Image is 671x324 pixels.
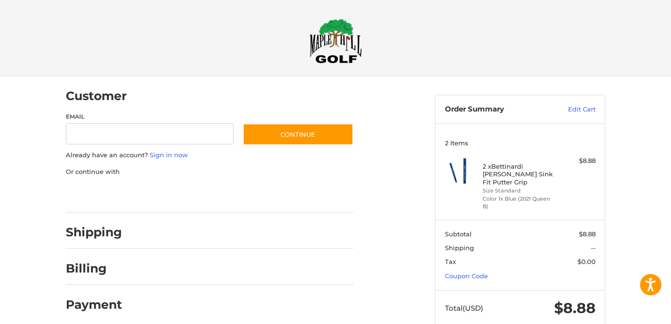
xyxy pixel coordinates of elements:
[310,19,362,63] img: Maple Hill Golf
[547,105,596,114] a: Edit Cart
[554,299,596,317] span: $8.88
[445,230,472,238] span: Subtotal
[445,244,474,252] span: Shipping
[483,162,556,186] h4: 2 x Bettinardi [PERSON_NAME] Sink Fit Putter Grip
[483,195,556,211] li: Color 1x Blue (2021 Queen B)
[578,258,596,265] span: $0.00
[225,186,296,203] iframe: PayPal-venmo
[66,261,122,276] h2: Billing
[63,186,134,203] iframe: PayPal-paypal
[445,272,488,280] a: Coupon Code
[66,297,122,312] h2: Payment
[445,139,596,147] h3: 2 Items
[558,156,596,166] div: $8.88
[150,151,188,159] a: Sign in now
[445,105,547,114] h3: Order Summary
[66,167,353,177] p: Or continue with
[445,304,483,313] span: Total (USD)
[144,186,215,203] iframe: PayPal-paylater
[445,258,456,265] span: Tax
[579,230,596,238] span: $8.88
[591,244,596,252] span: --
[483,187,556,195] li: Size Standard
[66,151,353,160] p: Already have an account?
[66,112,234,121] label: Email
[66,89,127,103] h2: Customer
[66,225,122,240] h2: Shipping
[243,123,353,145] button: Continue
